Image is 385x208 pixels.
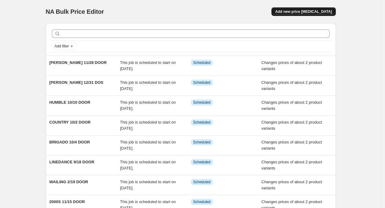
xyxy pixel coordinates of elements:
span: Scheduled [193,140,211,145]
span: [PERSON_NAME] 11/28 DOOR [49,60,107,65]
span: Scheduled [193,180,211,184]
span: This job is scheduled to start on [DATE]. [120,100,176,111]
span: Changes prices of about 2 product variants [261,180,322,190]
span: Changes prices of about 2 product variants [261,140,322,150]
span: Add filter [55,44,69,49]
span: This job is scheduled to start on [DATE]. [120,180,176,190]
span: HUMBLE 10/10 DOOR [49,100,90,105]
span: NA Bulk Price Editor [46,8,104,15]
span: WAILING 2/19 DOOR [49,180,88,184]
span: This job is scheduled to start on [DATE]. [120,140,176,150]
span: This job is scheduled to start on [DATE]. [120,60,176,71]
span: Scheduled [193,120,211,125]
span: [PERSON_NAME] 12/31 DOS [49,80,104,85]
span: This job is scheduled to start on [DATE]. [120,120,176,131]
span: Scheduled [193,100,211,105]
button: Add new price [MEDICAL_DATA] [271,7,336,16]
span: Scheduled [193,60,211,65]
span: BRIGADO 10/4 DOOR [49,140,90,144]
span: LINEDANCE 9/18 DOOR [49,160,94,164]
span: Changes prices of about 2 product variants [261,100,322,111]
span: Changes prices of about 2 product variants [261,80,322,91]
span: 2000S 11/15 DOOR [49,199,85,204]
span: Scheduled [193,160,211,165]
span: Scheduled [193,80,211,85]
span: This job is scheduled to start on [DATE]. [120,80,176,91]
span: Changes prices of about 2 product variants [261,60,322,71]
span: Changes prices of about 2 product variants [261,160,322,170]
span: Changes prices of about 2 product variants [261,120,322,131]
button: Add filter [52,43,76,50]
span: This job is scheduled to start on [DATE]. [120,160,176,170]
span: Add new price [MEDICAL_DATA] [275,9,332,14]
span: Scheduled [193,199,211,204]
span: COUNTRY 10/2 DOOR [49,120,91,124]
